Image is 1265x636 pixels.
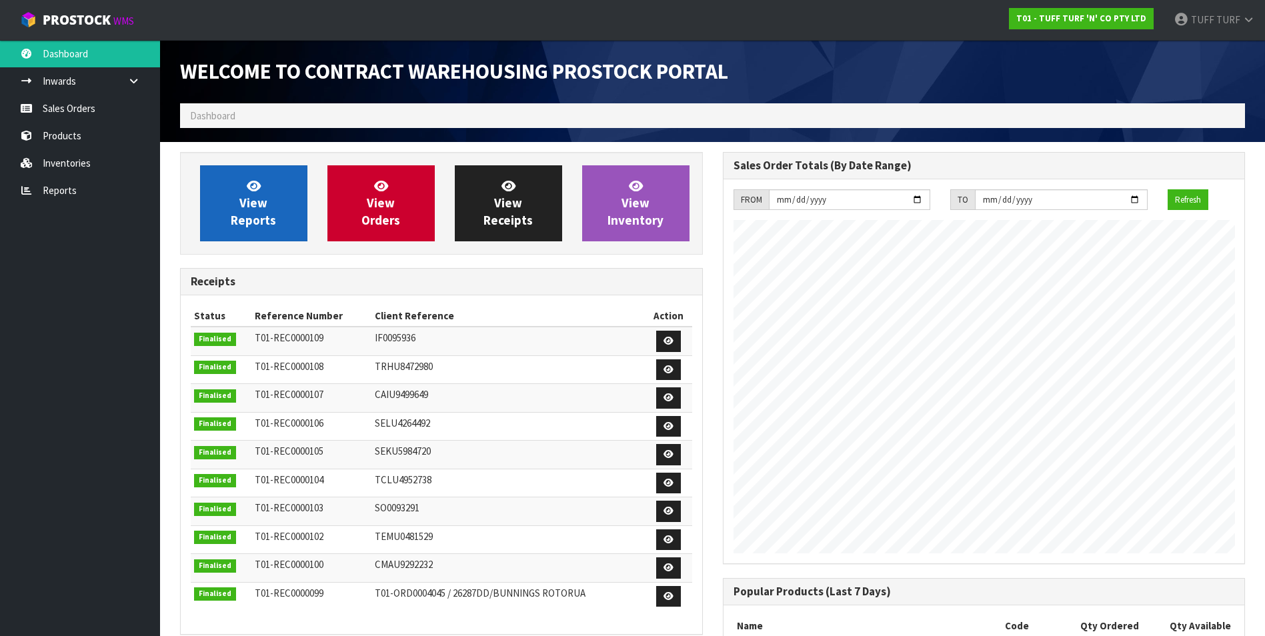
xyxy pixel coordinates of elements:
small: WMS [113,15,134,27]
span: Dashboard [190,109,235,122]
span: T01-REC0000100 [255,558,323,571]
span: Finalised [194,474,236,487]
h3: Receipts [191,275,692,288]
div: TO [950,189,975,211]
span: CMAU9292232 [375,558,433,571]
span: Finalised [194,389,236,403]
h3: Sales Order Totals (By Date Range) [734,159,1235,172]
span: Finalised [194,333,236,346]
span: TCLU4952738 [375,473,431,486]
span: T01-REC0000105 [255,445,323,457]
a: ViewInventory [582,165,690,241]
span: IF0095936 [375,331,415,344]
span: TRHU8472980 [375,360,433,373]
span: SEKU5984720 [375,445,431,457]
span: Finalised [194,531,236,544]
span: View Orders [361,178,400,228]
span: Finalised [194,417,236,431]
span: TEMU0481529 [375,530,433,543]
span: View Reports [231,178,276,228]
span: View Receipts [483,178,533,228]
span: Welcome to Contract Warehousing ProStock Portal [180,58,728,85]
span: Finalised [194,559,236,573]
th: Client Reference [371,305,646,327]
a: ViewReceipts [455,165,562,241]
th: Status [191,305,251,327]
th: Action [646,305,692,327]
span: Finalised [194,361,236,374]
img: cube-alt.png [20,11,37,28]
span: T01-REC0000106 [255,417,323,429]
a: ViewReports [200,165,307,241]
a: ViewOrders [327,165,435,241]
span: CAIU9499649 [375,388,428,401]
span: Finalised [194,503,236,516]
div: FROM [734,189,769,211]
span: View Inventory [607,178,664,228]
span: Finalised [194,587,236,601]
span: T01-REC0000109 [255,331,323,344]
span: SELU4264492 [375,417,430,429]
strong: T01 - TUFF TURF 'N' CO PTY LTD [1016,13,1146,24]
th: Reference Number [251,305,371,327]
span: SO0093291 [375,501,419,514]
span: T01-REC0000103 [255,501,323,514]
span: T01-REC0000104 [255,473,323,486]
span: T01-REC0000102 [255,530,323,543]
h3: Popular Products (Last 7 Days) [734,585,1235,598]
span: T01-REC0000107 [255,388,323,401]
span: Finalised [194,446,236,459]
span: T01-ORD0004045 / 26287DD/BUNNINGS ROTORUA [375,587,585,599]
span: TUFF TURF [1191,13,1240,26]
span: T01-REC0000108 [255,360,323,373]
button: Refresh [1168,189,1208,211]
span: ProStock [43,11,111,29]
span: T01-REC0000099 [255,587,323,599]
